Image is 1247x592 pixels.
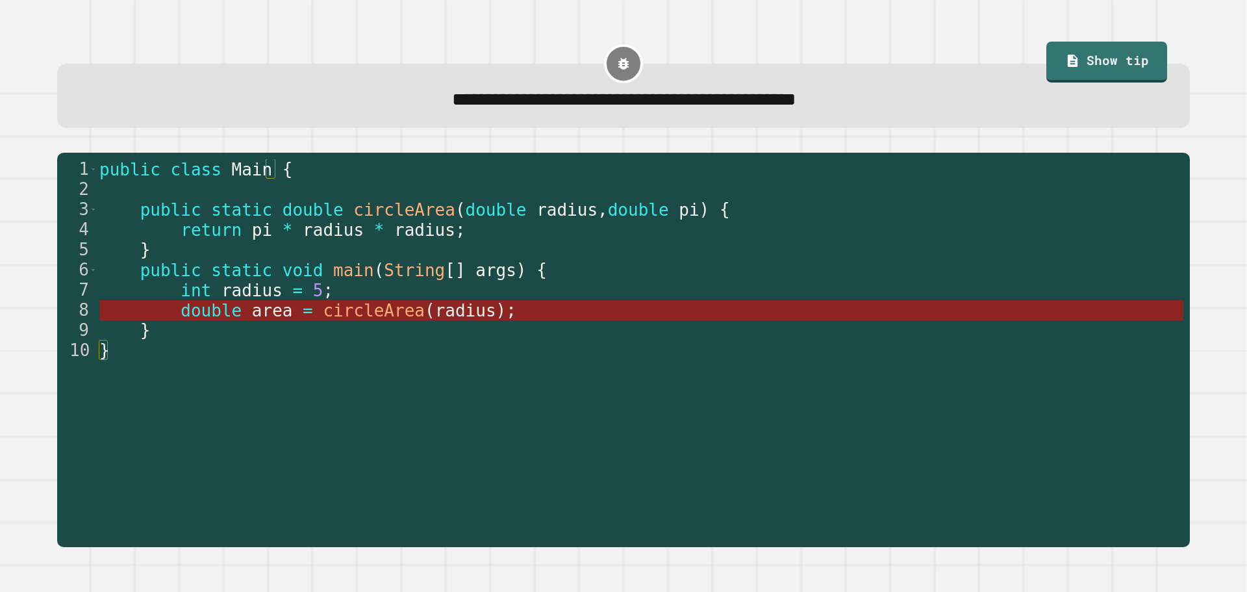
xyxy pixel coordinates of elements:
div: 8 [57,300,97,320]
span: = [303,301,313,320]
span: radius [394,220,455,240]
span: pi [679,200,699,220]
span: public [140,200,201,220]
span: return [181,220,242,240]
div: 5 [57,240,97,260]
span: Toggle code folding, rows 1 through 10 [90,159,97,179]
div: 2 [57,179,97,199]
span: static [211,200,272,220]
div: 4 [57,220,97,240]
div: 7 [57,280,97,300]
span: = [293,281,303,300]
div: 10 [57,341,97,361]
span: Toggle code folding, rows 6 through 9 [90,260,97,280]
span: radius [435,301,496,320]
span: double [283,200,344,220]
span: args [475,261,516,280]
span: void [283,261,323,280]
span: circleArea [323,301,425,320]
span: Toggle code folding, rows 3 through 5 [90,199,97,220]
span: radius [221,281,283,300]
span: circleArea [354,200,456,220]
span: public [99,160,160,179]
span: radius [536,200,598,220]
span: Main [232,160,273,179]
span: double [466,200,527,220]
span: radius [303,220,364,240]
span: class [171,160,221,179]
span: double [181,301,242,320]
span: pi [252,220,272,240]
span: int [181,281,211,300]
span: String [384,261,446,280]
a: Show tip [1046,42,1167,83]
div: 3 [57,199,97,220]
span: public [140,261,201,280]
span: static [211,261,272,280]
div: 9 [57,320,97,341]
div: 6 [57,260,97,280]
span: area [252,301,293,320]
span: 5 [313,281,323,300]
span: main [333,261,374,280]
div: 1 [57,159,97,179]
span: double [608,200,669,220]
